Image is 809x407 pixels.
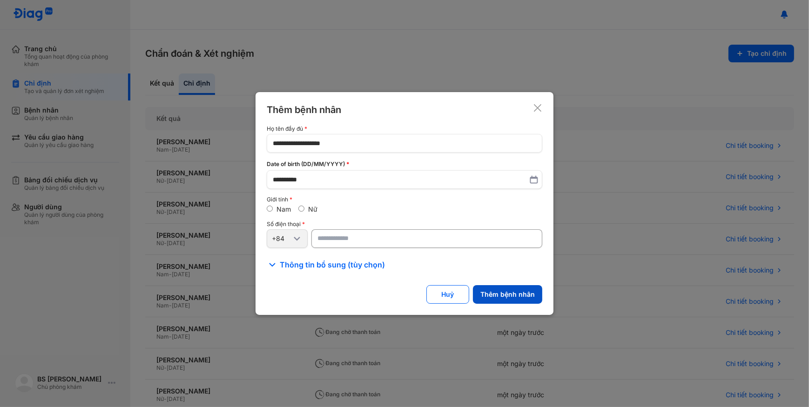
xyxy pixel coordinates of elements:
button: Thêm bệnh nhân [473,285,542,304]
span: Thông tin bổ sung (tùy chọn) [280,259,385,270]
div: Giới tính [267,196,542,203]
label: Nữ [308,205,317,213]
div: +84 [272,234,291,243]
div: Số điện thoại [267,221,542,227]
div: Thêm bệnh nhân [267,103,341,116]
div: Date of birth (DD/MM/YYYY) [267,160,542,168]
label: Nam [276,205,291,213]
button: Huỷ [426,285,469,304]
div: Họ tên đầy đủ [267,126,542,132]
